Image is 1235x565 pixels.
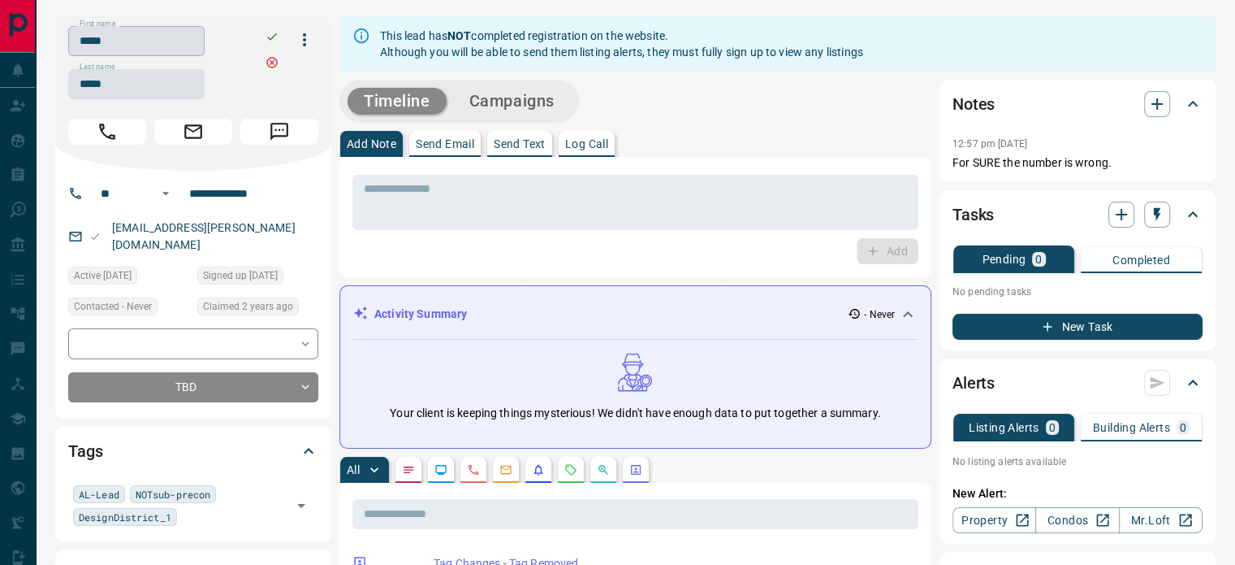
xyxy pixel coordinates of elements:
p: Listing Alerts [969,422,1039,433]
div: TBD [68,372,318,402]
svg: Agent Actions [629,463,642,476]
div: This lead has completed registration on the website. Although you will be able to send them listi... [380,21,863,67]
div: Tags [68,432,318,471]
p: 0 [1049,422,1056,433]
button: New Task [952,314,1203,340]
span: Call [68,119,146,145]
p: 0 [1180,422,1186,433]
div: Alerts [952,363,1203,402]
button: Timeline [348,88,447,115]
p: Your client is keeping things mysterious! We didn't have enough data to put together a summary. [390,405,880,422]
a: [EMAIL_ADDRESS][PERSON_NAME][DOMAIN_NAME] [112,221,296,251]
h2: Tags [68,438,102,464]
span: Contacted - Never [74,298,152,315]
h2: Tasks [952,202,994,228]
span: Signed up [DATE] [203,267,278,284]
button: Open [290,494,313,517]
p: No listing alerts available [952,454,1203,469]
p: 0 [1035,254,1042,265]
strong: NOT [447,29,471,42]
span: Claimed 2 years ago [203,298,293,315]
div: Mon Apr 11 2022 [197,267,318,289]
p: Activity Summary [374,306,467,323]
p: Log Call [565,138,608,150]
span: NOTsub-precon [136,486,210,502]
svg: Email Valid [89,231,101,242]
p: Completed [1112,254,1170,266]
p: Send Text [494,138,546,150]
p: Send Email [416,138,474,150]
a: Condos [1035,507,1119,533]
h2: Notes [952,91,995,117]
svg: Opportunities [597,463,610,476]
button: Campaigns [453,88,571,115]
a: Mr.Loft [1119,507,1203,533]
svg: Emails [499,463,512,476]
p: All [347,464,360,476]
p: New Alert: [952,485,1203,502]
svg: Listing Alerts [532,463,545,476]
p: 12:57 pm [DATE] [952,138,1027,150]
p: - Never [864,307,895,322]
p: No pending tasks [952,280,1203,304]
div: Activity Summary- Never [353,299,918,329]
p: For SURE the number is wrong. [952,154,1203,172]
h2: Alerts [952,370,995,396]
p: Add Note [347,138,396,150]
svg: Requests [564,463,577,476]
svg: Calls [467,463,480,476]
span: Active [DATE] [74,267,132,284]
span: Email [154,119,232,145]
span: AL-Lead [79,486,119,502]
div: Notes [952,85,1203,124]
svg: Lead Browsing Activity [434,463,447,476]
label: Last name [80,62,115,72]
svg: Notes [402,463,415,476]
a: Property [952,507,1036,533]
span: DesignDistrict_1 [79,509,171,525]
p: Building Alerts [1093,422,1170,433]
span: Message [240,119,318,145]
button: Open [156,184,175,203]
div: Mon Apr 11 2022 [68,267,189,289]
div: Sun Jan 29 2023 [197,298,318,320]
p: Pending [982,254,1026,265]
div: Tasks [952,195,1203,234]
label: First name [80,19,115,29]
